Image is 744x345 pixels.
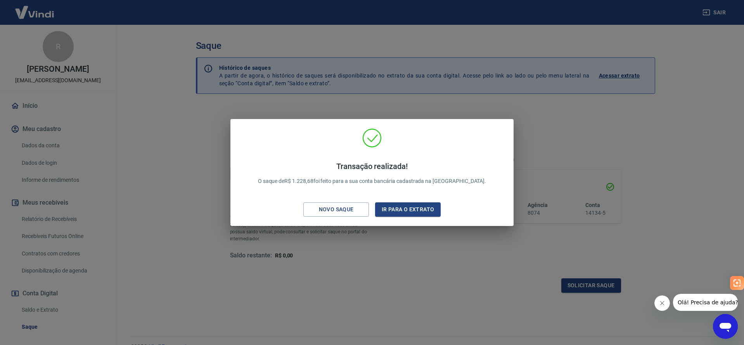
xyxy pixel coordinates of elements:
button: Novo saque [303,202,369,217]
iframe: Botão para abrir a janela de mensagens [713,314,738,339]
div: Novo saque [310,205,363,214]
span: Olá! Precisa de ajuda? [5,5,65,12]
iframe: Fechar mensagem [654,295,670,311]
h4: Transação realizada! [258,162,486,171]
button: Ir para o extrato [375,202,441,217]
p: O saque de R$ 1.228,68 foi feito para a sua conta bancária cadastrada na [GEOGRAPHIC_DATA]. [258,162,486,185]
iframe: Mensagem da empresa [673,294,738,311]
